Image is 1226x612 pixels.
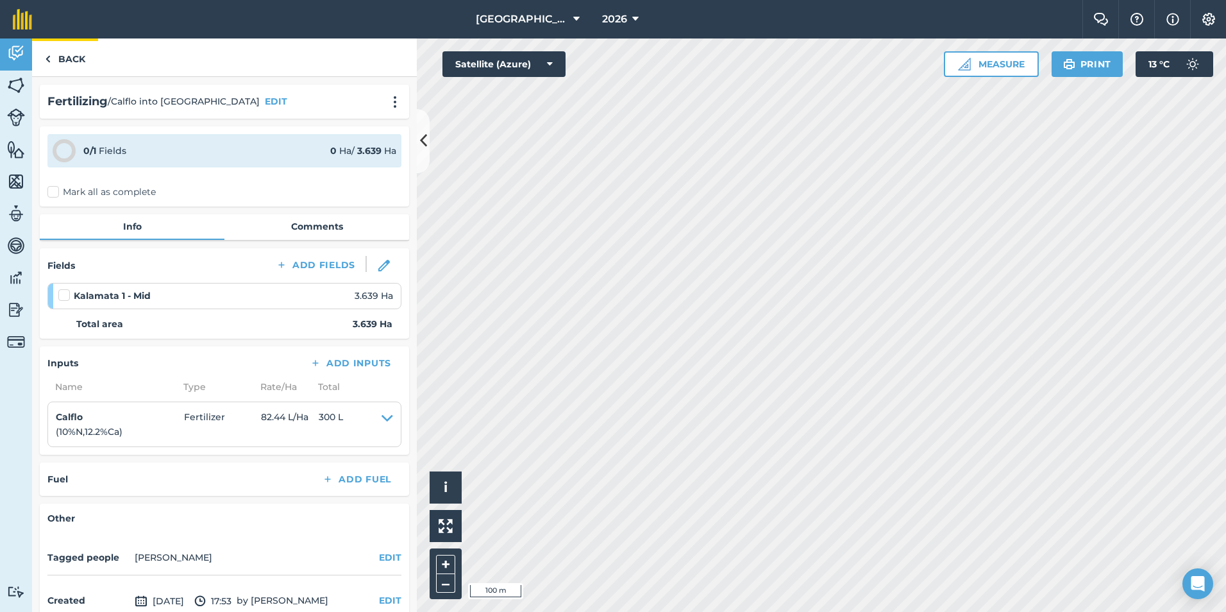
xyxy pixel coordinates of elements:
button: Satellite (Azure) [442,51,566,77]
img: Four arrows, one pointing top left, one top right, one bottom right and the last bottom left [439,519,453,533]
img: Two speech bubbles overlapping with the left bubble in the forefront [1093,13,1109,26]
h4: Calflo [56,410,184,424]
span: Name [47,380,176,394]
span: Fertilizer [184,410,261,439]
h4: Fuel [47,472,68,486]
img: A cog icon [1201,13,1216,26]
img: fieldmargin Logo [13,9,32,30]
p: ( 10 % N , 12.2 % Ca ) [56,425,184,439]
strong: 3.639 Ha [353,317,392,331]
img: svg+xml;base64,PHN2ZyB4bWxucz0iaHR0cDovL3d3dy53My5vcmcvMjAwMC9zdmciIHdpZHRoPSIyMCIgaGVpZ2h0PSIyNC... [387,96,403,108]
img: svg+xml;base64,PD94bWwgdmVyc2lvbj0iMS4wIiBlbmNvZGluZz0idXRmLTgiPz4KPCEtLSBHZW5lcmF0b3I6IEFkb2JlIE... [7,333,25,351]
div: Open Intercom Messenger [1182,568,1213,599]
img: A question mark icon [1129,13,1145,26]
h4: Fields [47,259,75,273]
button: Measure [944,51,1039,77]
span: 3.639 Ha [355,289,393,303]
img: Ruler icon [958,58,971,71]
button: 13 °C [1136,51,1213,77]
button: i [430,472,462,504]
span: 300 L [319,410,343,439]
img: svg+xml;base64,PD94bWwgdmVyc2lvbj0iMS4wIiBlbmNvZGluZz0idXRmLTgiPz4KPCEtLSBHZW5lcmF0b3I6IEFkb2JlIE... [1180,51,1205,77]
span: / Calflo into [GEOGRAPHIC_DATA] [108,94,260,108]
span: [DATE] [135,593,184,609]
a: Back [32,38,98,76]
img: svg+xml;base64,PD94bWwgdmVyc2lvbj0iMS4wIiBlbmNvZGluZz0idXRmLTgiPz4KPCEtLSBHZW5lcmF0b3I6IEFkb2JlIE... [7,236,25,255]
h4: Created [47,593,130,608]
img: svg+xml;base64,PD94bWwgdmVyc2lvbj0iMS4wIiBlbmNvZGluZz0idXRmLTgiPz4KPCEtLSBHZW5lcmF0b3I6IEFkb2JlIE... [7,44,25,63]
h4: Other [47,511,401,525]
img: svg+xml;base64,PHN2ZyB4bWxucz0iaHR0cDovL3d3dy53My5vcmcvMjAwMC9zdmciIHdpZHRoPSI5IiBoZWlnaHQ9IjI0Ii... [45,51,51,67]
span: Total [310,380,340,394]
strong: 0 / 1 [83,145,96,157]
span: Rate/ Ha [253,380,310,394]
button: EDIT [265,94,287,108]
button: + [436,555,455,574]
span: Type [176,380,253,394]
span: 2026 [602,12,627,27]
span: [GEOGRAPHIC_DATA] [476,12,568,27]
img: svg+xml;base64,PD94bWwgdmVyc2lvbj0iMS4wIiBlbmNvZGluZz0idXRmLTgiPz4KPCEtLSBHZW5lcmF0b3I6IEFkb2JlIE... [194,593,206,609]
label: Mark all as complete [47,185,156,199]
img: svg+xml;base64,PD94bWwgdmVyc2lvbj0iMS4wIiBlbmNvZGluZz0idXRmLTgiPz4KPCEtLSBHZW5lcmF0b3I6IEFkb2JlIE... [7,300,25,319]
h4: Tagged people [47,550,130,565]
strong: 3.639 [357,145,382,157]
img: svg+xml;base64,PHN2ZyB3aWR0aD0iMTgiIGhlaWdodD0iMTgiIHZpZXdCb3g9IjAgMCAxOCAxOCIgZmlsbD0ibm9uZSIgeG... [378,260,390,271]
summary: Calflo(10%N,12.2%Ca)Fertilizer82.44 L/Ha300 L [56,410,393,439]
h4: Inputs [47,356,78,370]
h2: Fertilizing [47,92,108,111]
img: svg+xml;base64,PHN2ZyB4bWxucz0iaHR0cDovL3d3dy53My5vcmcvMjAwMC9zdmciIHdpZHRoPSI1NiIgaGVpZ2h0PSI2MC... [7,76,25,95]
img: svg+xml;base64,PHN2ZyB4bWxucz0iaHR0cDovL3d3dy53My5vcmcvMjAwMC9zdmciIHdpZHRoPSI1NiIgaGVpZ2h0PSI2MC... [7,172,25,191]
img: svg+xml;base64,PHN2ZyB4bWxucz0iaHR0cDovL3d3dy53My5vcmcvMjAwMC9zdmciIHdpZHRoPSI1NiIgaGVpZ2h0PSI2MC... [7,140,25,159]
button: Add Fuel [312,470,401,488]
img: svg+xml;base64,PHN2ZyB4bWxucz0iaHR0cDovL3d3dy53My5vcmcvMjAwMC9zdmciIHdpZHRoPSIxNyIgaGVpZ2h0PSIxNy... [1166,12,1179,27]
button: Add Fields [265,256,365,274]
div: Ha / Ha [330,144,396,158]
div: Fields [83,144,126,158]
button: Print [1052,51,1123,77]
img: svg+xml;base64,PD94bWwgdmVyc2lvbj0iMS4wIiBlbmNvZGluZz0idXRmLTgiPz4KPCEtLSBHZW5lcmF0b3I6IEFkb2JlIE... [7,586,25,598]
a: Comments [224,214,409,239]
span: 82.44 L / Ha [261,410,319,439]
img: svg+xml;base64,PD94bWwgdmVyc2lvbj0iMS4wIiBlbmNvZGluZz0idXRmLTgiPz4KPCEtLSBHZW5lcmF0b3I6IEFkb2JlIE... [7,268,25,287]
span: i [444,479,448,495]
img: svg+xml;base64,PHN2ZyB4bWxucz0iaHR0cDovL3d3dy53My5vcmcvMjAwMC9zdmciIHdpZHRoPSIxOSIgaGVpZ2h0PSIyNC... [1063,56,1075,72]
a: Info [40,214,224,239]
strong: Total area [76,317,123,331]
span: 13 ° C [1148,51,1170,77]
strong: 0 [330,145,337,157]
span: 17:53 [194,593,231,609]
button: EDIT [379,593,401,608]
strong: Kalamata 1 - Mid [74,289,151,303]
img: svg+xml;base64,PD94bWwgdmVyc2lvbj0iMS4wIiBlbmNvZGluZz0idXRmLTgiPz4KPCEtLSBHZW5lcmF0b3I6IEFkb2JlIE... [7,108,25,126]
button: – [436,574,455,593]
img: svg+xml;base64,PD94bWwgdmVyc2lvbj0iMS4wIiBlbmNvZGluZz0idXRmLTgiPz4KPCEtLSBHZW5lcmF0b3I6IEFkb2JlIE... [7,204,25,223]
button: Add Inputs [299,354,401,372]
li: [PERSON_NAME] [135,550,212,565]
img: svg+xml;base64,PD94bWwgdmVyc2lvbj0iMS4wIiBlbmNvZGluZz0idXRmLTgiPz4KPCEtLSBHZW5lcmF0b3I6IEFkb2JlIE... [135,593,147,609]
button: EDIT [379,550,401,565]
